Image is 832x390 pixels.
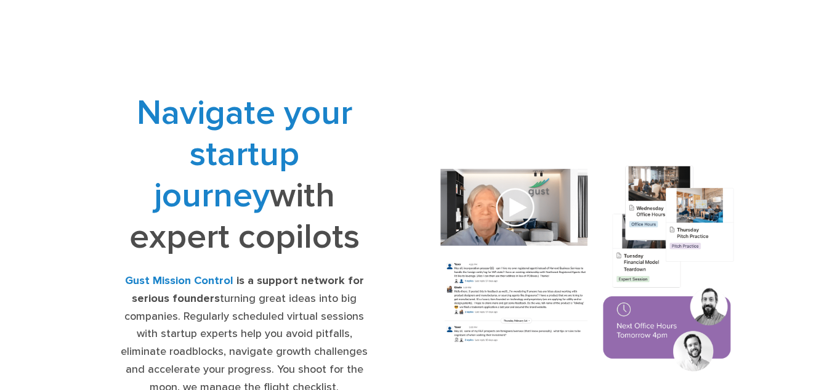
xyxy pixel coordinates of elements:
strong: Gust Mission Control [125,274,233,287]
span: Navigate your startup journey [137,92,352,216]
h1: with expert copilots [114,92,374,258]
strong: is a support network for serious founders [132,274,364,305]
img: Composition of calendar events, a video call presentation, and chat rooms [425,154,750,386]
